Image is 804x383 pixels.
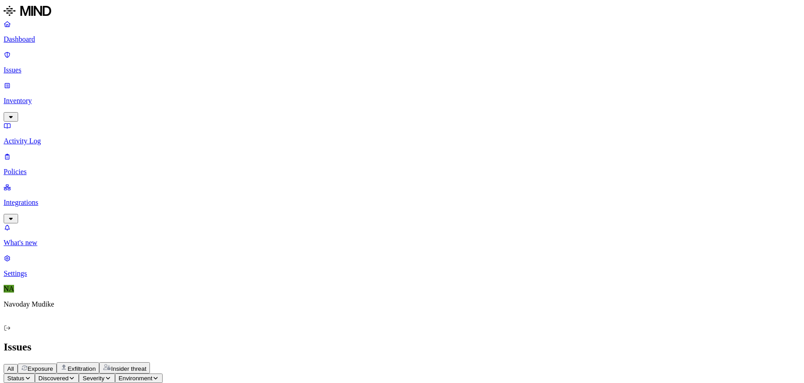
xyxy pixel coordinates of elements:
span: Environment [119,375,153,382]
p: Integrations [4,199,800,207]
a: Settings [4,254,800,278]
p: What's new [4,239,800,247]
a: Integrations [4,183,800,222]
p: Settings [4,270,800,278]
a: What's new [4,223,800,247]
p: Dashboard [4,35,800,43]
a: Policies [4,152,800,176]
p: Activity Log [4,137,800,145]
span: Discovered [39,375,69,382]
a: Activity Log [4,122,800,145]
span: Severity [82,375,104,382]
span: Exposure [28,365,53,372]
p: Inventory [4,97,800,105]
a: Dashboard [4,20,800,43]
a: Issues [4,51,800,74]
a: Inventory [4,81,800,120]
span: All [7,365,14,372]
span: Status [7,375,24,382]
p: Policies [4,168,800,176]
span: NA [4,285,14,293]
a: MIND [4,4,800,20]
span: Exfiltration [67,365,96,372]
img: MIND [4,4,51,18]
span: Insider threat [111,365,146,372]
p: Issues [4,66,800,74]
h2: Issues [4,341,800,353]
